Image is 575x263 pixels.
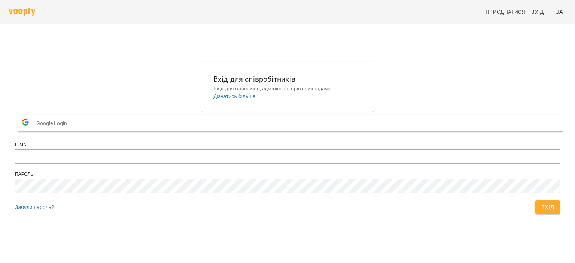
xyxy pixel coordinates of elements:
[15,171,560,178] div: Пароль
[15,204,54,210] a: Забули пароль?
[555,8,563,16] span: UA
[36,116,71,131] span: Google Login
[18,115,563,131] button: Google Login
[552,5,566,19] button: UA
[535,200,560,214] button: Вхід
[213,73,362,85] h6: Вхід для співробітників
[483,5,528,19] a: Приєднатися
[207,67,368,106] button: Вхід для співробітниківВхід для власників, адміністраторів і викладачів.Дізнатись більше
[486,7,525,16] span: Приєднатися
[9,8,35,16] img: voopty.png
[213,93,255,99] a: Дізнатись більше
[15,142,560,148] div: E-mail
[213,85,362,93] p: Вхід для власників, адміністраторів і викладачів.
[541,203,554,212] span: Вхід
[528,5,552,19] a: Вхід
[531,7,544,16] span: Вхід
